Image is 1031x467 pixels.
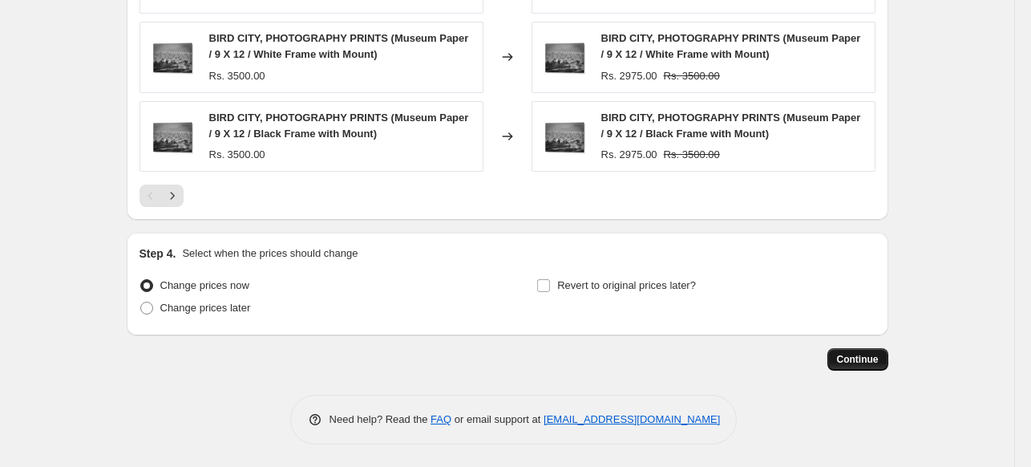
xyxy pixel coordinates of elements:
[601,112,861,140] span: BIRD CITY, PHOTOGRAPHY PRINTS (Museum Paper / 9 X 12 / Black Frame with Mount)
[148,33,196,81] img: GALLERYWRAP-resized_a8b07da7-3fc2-4cfe-b0ac-3a20b0da66d7_80x.jpg
[160,302,251,314] span: Change prices later
[544,413,720,425] a: [EMAIL_ADDRESS][DOMAIN_NAME]
[664,147,720,163] strike: Rs. 3500.00
[451,413,544,425] span: or email support at
[160,279,249,291] span: Change prices now
[431,413,451,425] a: FAQ
[139,185,184,207] nav: Pagination
[664,68,720,84] strike: Rs. 3500.00
[139,246,176,262] h2: Step 4.
[540,112,588,160] img: GALLERYWRAP-resized_a8b07da7-3fc2-4cfe-b0ac-3a20b0da66d7_80x.jpg
[837,353,879,366] span: Continue
[557,279,696,291] span: Revert to original prices later?
[601,68,657,84] div: Rs. 2975.00
[540,33,588,81] img: GALLERYWRAP-resized_a8b07da7-3fc2-4cfe-b0ac-3a20b0da66d7_80x.jpg
[209,32,469,60] span: BIRD CITY, PHOTOGRAPHY PRINTS (Museum Paper / 9 X 12 / White Frame with Mount)
[182,246,358,262] p: Select when the prices should change
[161,185,184,207] button: Next
[601,32,861,60] span: BIRD CITY, PHOTOGRAPHY PRINTS (Museum Paper / 9 X 12 / White Frame with Mount)
[209,112,469,140] span: BIRD CITY, PHOTOGRAPHY PRINTS (Museum Paper / 9 X 12 / Black Frame with Mount)
[209,147,265,163] div: Rs. 3500.00
[148,112,196,160] img: GALLERYWRAP-resized_a8b07da7-3fc2-4cfe-b0ac-3a20b0da66d7_80x.jpg
[827,348,888,371] button: Continue
[209,68,265,84] div: Rs. 3500.00
[601,147,657,163] div: Rs. 2975.00
[330,413,431,425] span: Need help? Read the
